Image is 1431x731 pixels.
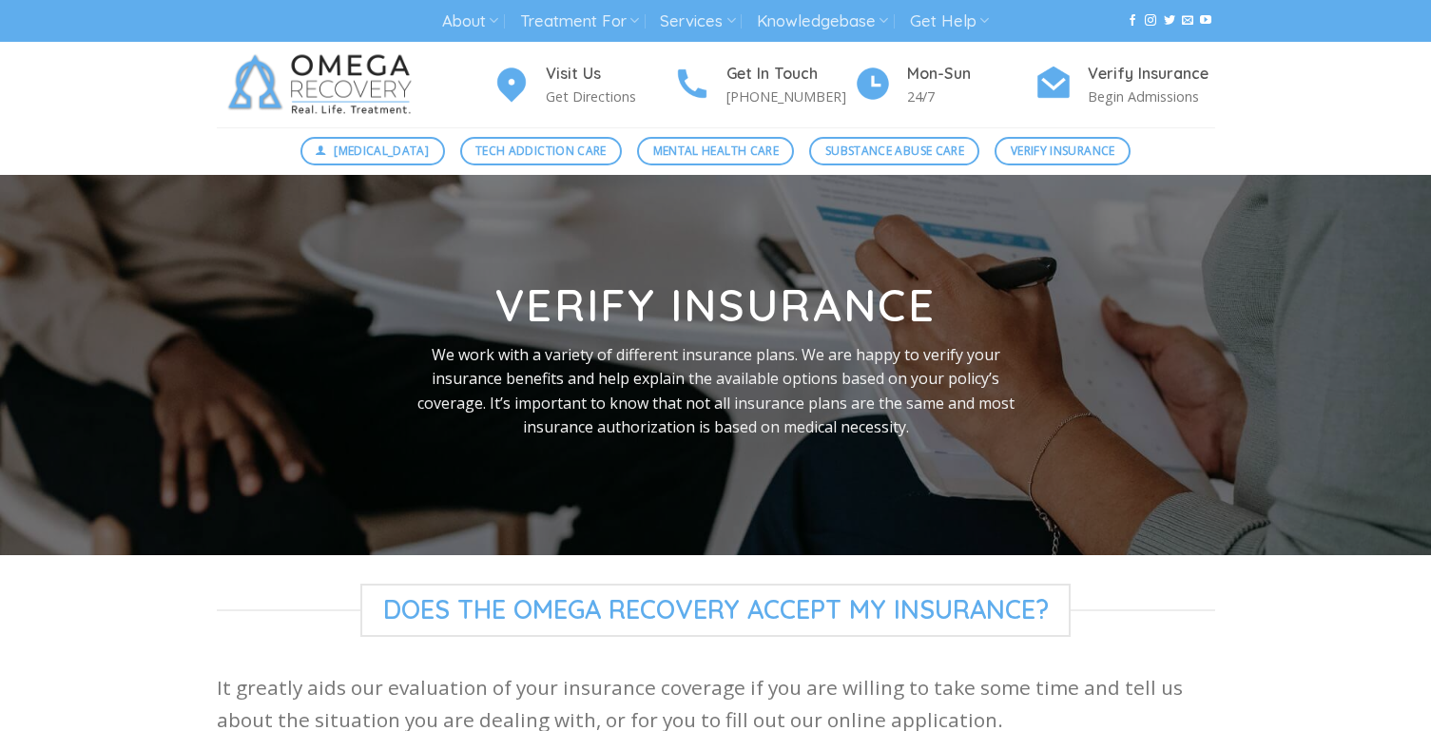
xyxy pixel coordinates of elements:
a: [MEDICAL_DATA] [300,137,445,165]
a: About [442,4,498,39]
a: Knowledgebase [757,4,888,39]
h4: Mon-Sun [907,62,1035,87]
a: Treatment For [520,4,639,39]
span: Mental Health Care [653,142,779,160]
a: Follow on Instagram [1145,14,1156,28]
p: Begin Admissions [1088,86,1215,107]
a: Follow on Twitter [1164,14,1175,28]
p: We work with a variety of different insurance plans. We are happy to verify your insurance benefi... [408,343,1024,440]
img: Omega Recovery [217,42,431,127]
a: Mental Health Care [637,137,794,165]
span: [MEDICAL_DATA] [334,142,429,160]
a: Visit Us Get Directions [493,62,673,108]
span: Substance Abuse Care [825,142,964,160]
a: Tech Addiction Care [460,137,623,165]
a: Verify Insurance Begin Admissions [1035,62,1215,108]
h4: Visit Us [546,62,673,87]
a: Services [660,4,735,39]
span: Verify Insurance [1011,142,1115,160]
a: Send us an email [1182,14,1193,28]
span: Tech Addiction Care [475,142,607,160]
a: Follow on Facebook [1127,14,1138,28]
a: Substance Abuse Care [809,137,979,165]
p: Get Directions [546,86,673,107]
a: Follow on YouTube [1200,14,1211,28]
p: [PHONE_NUMBER] [726,86,854,107]
a: Get In Touch [PHONE_NUMBER] [673,62,854,108]
a: Verify Insurance [995,137,1131,165]
strong: Verify Insurance [495,278,936,333]
a: Get Help [910,4,989,39]
h4: Get In Touch [726,62,854,87]
p: 24/7 [907,86,1035,107]
h4: Verify Insurance [1088,62,1215,87]
span: Does The Omega Recovery Accept My Insurance? [360,584,1072,637]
